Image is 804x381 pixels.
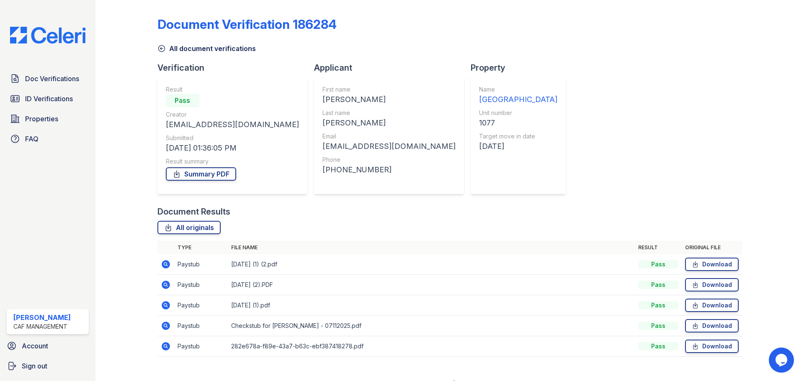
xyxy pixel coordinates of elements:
[638,281,678,289] div: Pass
[7,90,89,107] a: ID Verifications
[228,336,635,357] td: 282e678a-f89e-43a7-b63c-ebf387418278.pdf
[322,156,456,164] div: Phone
[322,94,456,105] div: [PERSON_NAME]
[13,322,71,331] div: CAF Management
[3,27,92,43] img: CE_Logo_Blue-a8612792a0a2168367f1c8372b55b34899dd931a85d93a1a3d3e32e68fde9ad4.png
[479,117,557,129] div: 1077
[685,258,739,271] a: Download
[479,141,557,152] div: [DATE]
[157,206,230,217] div: Document Results
[3,338,92,354] a: Account
[322,132,456,141] div: Email
[166,142,299,154] div: [DATE] 01:36:05 PM
[228,295,635,316] td: [DATE] (1).pdf
[13,312,71,322] div: [PERSON_NAME]
[479,132,557,141] div: Target move in date
[228,241,635,254] th: File name
[166,110,299,119] div: Creator
[638,342,678,350] div: Pass
[682,241,742,254] th: Original file
[3,358,92,374] a: Sign out
[25,94,73,104] span: ID Verifications
[166,134,299,142] div: Submitted
[322,85,456,94] div: First name
[166,119,299,130] div: [EMAIL_ADDRESS][DOMAIN_NAME]
[157,17,337,32] div: Document Verification 186284
[314,62,471,74] div: Applicant
[22,341,48,351] span: Account
[7,130,89,147] a: FAQ
[157,43,256,54] a: All document verifications
[228,316,635,336] td: Checkstub for [PERSON_NAME] - 07112025.pdf
[166,157,299,166] div: Result summary
[479,85,557,94] div: Name
[635,241,682,254] th: Result
[479,85,557,105] a: Name [GEOGRAPHIC_DATA]
[685,319,739,332] a: Download
[166,94,199,107] div: Pass
[157,62,314,74] div: Verification
[479,94,557,105] div: [GEOGRAPHIC_DATA]
[479,109,557,117] div: Unit number
[174,316,228,336] td: Paystub
[322,109,456,117] div: Last name
[174,254,228,275] td: Paystub
[174,241,228,254] th: Type
[322,164,456,176] div: [PHONE_NUMBER]
[638,260,678,268] div: Pass
[25,74,79,84] span: Doc Verifications
[322,141,456,152] div: [EMAIL_ADDRESS][DOMAIN_NAME]
[685,340,739,353] a: Download
[322,117,456,129] div: [PERSON_NAME]
[685,278,739,292] a: Download
[166,85,299,94] div: Result
[174,275,228,295] td: Paystub
[228,254,635,275] td: [DATE] (1) (2.pdf
[638,322,678,330] div: Pass
[174,295,228,316] td: Paystub
[769,348,796,373] iframe: chat widget
[638,301,678,309] div: Pass
[685,299,739,312] a: Download
[166,167,236,181] a: Summary PDF
[471,62,572,74] div: Property
[7,70,89,87] a: Doc Verifications
[25,134,39,144] span: FAQ
[7,110,89,127] a: Properties
[22,361,47,371] span: Sign out
[25,114,58,124] span: Properties
[157,221,221,234] a: All originals
[174,336,228,357] td: Paystub
[228,275,635,295] td: [DATE] (2).PDF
